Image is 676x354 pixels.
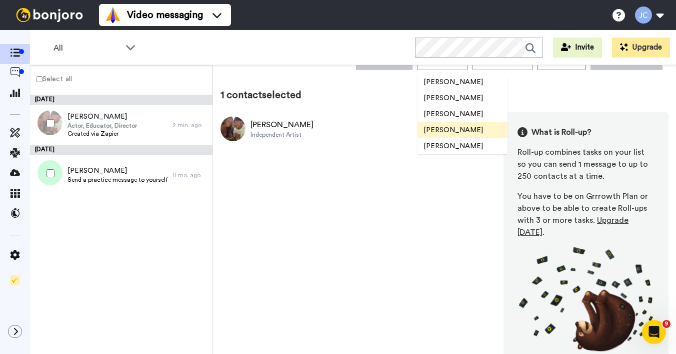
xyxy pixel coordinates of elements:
[36,76,42,82] input: Select all
[172,121,207,129] div: 2 min. ago
[517,190,654,238] div: You have to be on Grrrowth Plan or above to be able to create Roll-ups with 3 or more tasks. .
[250,131,313,139] div: Independent Artist
[220,88,668,102] div: 1 contact selected
[67,166,167,176] span: [PERSON_NAME]
[642,320,666,344] iframe: Intercom live chat
[67,130,137,138] span: Created via Zapier
[417,125,489,135] span: [PERSON_NAME]
[417,77,489,87] span: [PERSON_NAME]
[417,141,489,151] span: [PERSON_NAME]
[127,8,203,22] span: Video messaging
[53,42,120,54] span: All
[612,38,670,58] button: Upgrade
[10,275,20,285] img: Checklist.svg
[105,7,121,23] img: vm-color.svg
[30,145,212,155] div: [DATE]
[67,122,137,130] span: Actor, Educator, Director
[553,38,602,58] button: Invite
[30,73,72,85] label: Select all
[67,176,167,184] span: Send a practice message to yourself
[531,126,591,138] span: What is Roll-up?
[220,116,245,141] img: Image of Jason Maddy
[517,246,654,352] img: joro-roll.png
[172,171,207,179] div: 11 mo. ago
[30,95,212,105] div: [DATE]
[517,146,654,182] div: Roll-up combines tasks on your list so you can send 1 message to up to 250 contacts at a time.
[417,109,489,119] span: [PERSON_NAME]
[67,112,137,122] span: [PERSON_NAME]
[417,93,489,103] span: [PERSON_NAME]
[12,8,87,22] img: bj-logo-header-white.svg
[250,119,313,131] div: [PERSON_NAME]
[662,320,670,328] span: 9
